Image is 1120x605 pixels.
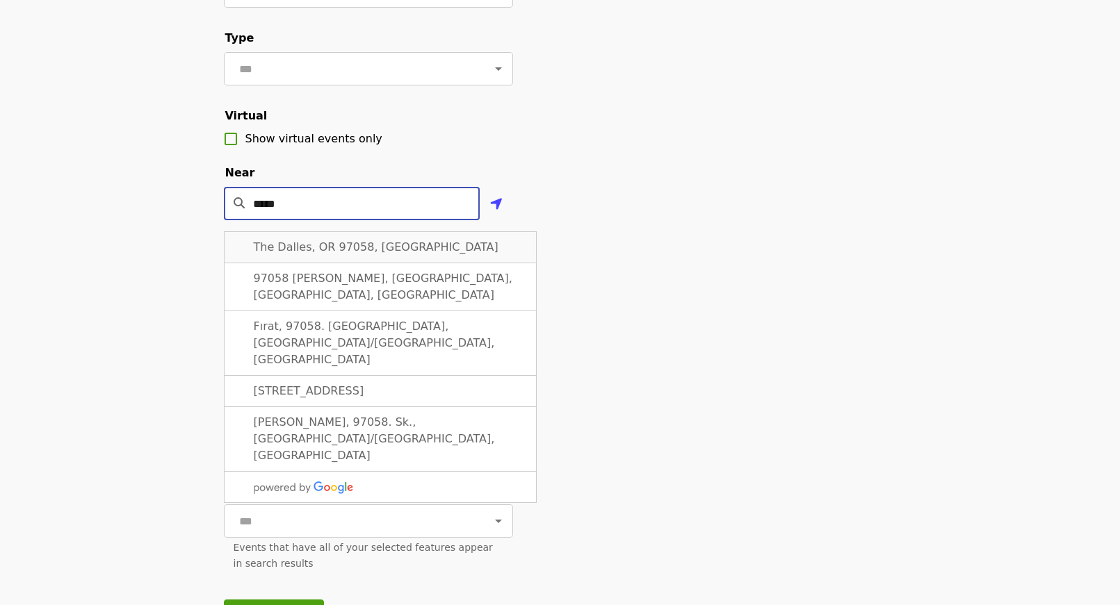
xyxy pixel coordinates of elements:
span: [PERSON_NAME], 97058. Sk., [GEOGRAPHIC_DATA]/[GEOGRAPHIC_DATA], [GEOGRAPHIC_DATA] [254,415,495,462]
span: Near [225,166,255,179]
span: Type [225,31,254,44]
span: Virtual [225,109,268,122]
i: search icon [234,197,245,210]
span: [STREET_ADDRESS] [254,384,364,397]
i: location-arrow icon [490,196,503,213]
button: Open [489,59,508,78]
span: Show virtual events only [245,132,382,145]
img: Powered by Google [254,481,354,494]
button: Open [489,511,508,531]
input: Location [253,187,480,220]
button: Use my location [480,188,513,222]
span: Events that have all of your selected features appear in search results [234,542,493,569]
span: Fırat, 97058. [GEOGRAPHIC_DATA], [GEOGRAPHIC_DATA]/[GEOGRAPHIC_DATA], [GEOGRAPHIC_DATA] [254,320,495,366]
span: The Dalles, OR 97058, [GEOGRAPHIC_DATA] [254,240,498,254]
span: 97058 [PERSON_NAME], [GEOGRAPHIC_DATA], [GEOGRAPHIC_DATA], [GEOGRAPHIC_DATA] [254,272,512,301]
